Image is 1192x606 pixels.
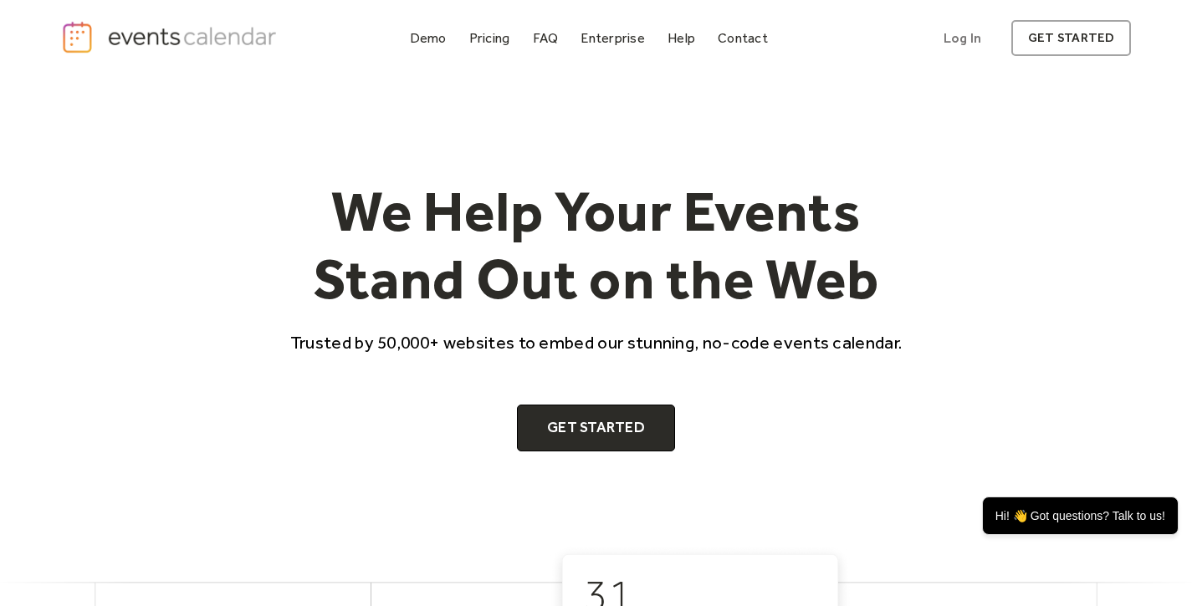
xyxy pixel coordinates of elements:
a: Contact [711,27,775,49]
a: FAQ [526,27,565,49]
p: Trusted by 50,000+ websites to embed our stunning, no-code events calendar. [275,330,918,354]
div: Help [668,33,695,43]
a: Log In [927,20,998,56]
a: get started [1011,20,1131,56]
h1: We Help Your Events Stand Out on the Web [275,177,918,313]
div: Contact [718,33,768,43]
div: Enterprise [581,33,644,43]
a: Demo [403,27,453,49]
div: Demo [410,33,447,43]
a: Get Started [517,405,675,451]
a: Pricing [463,27,517,49]
div: FAQ [533,33,559,43]
a: Enterprise [574,27,651,49]
div: Pricing [469,33,510,43]
a: Help [661,27,702,49]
